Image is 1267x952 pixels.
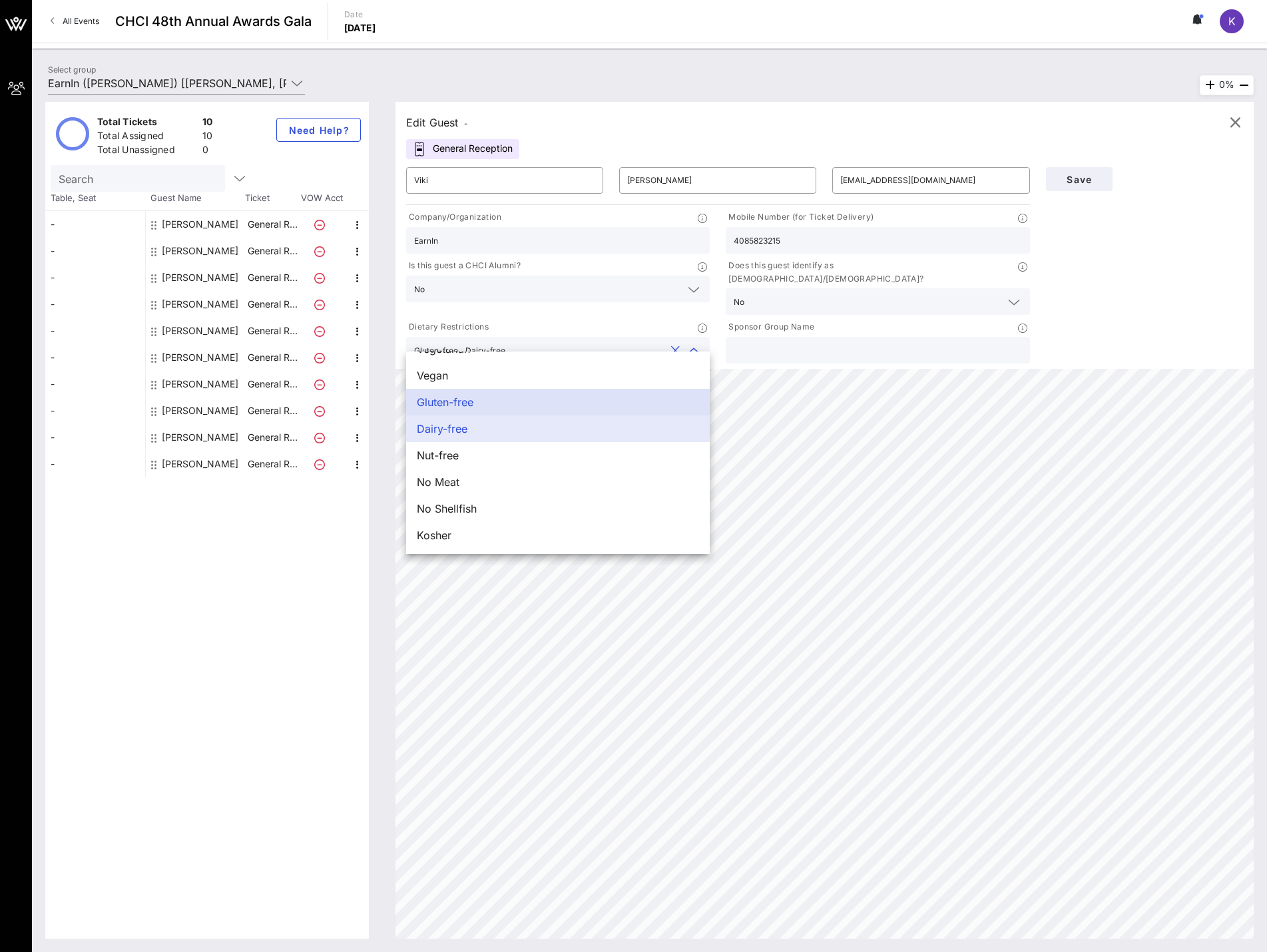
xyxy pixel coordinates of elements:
[344,21,376,35] p: [DATE]
[45,264,145,291] div: -
[245,192,298,205] span: Ticket
[45,451,145,477] div: -
[162,371,238,397] div: Lana Lawson
[45,211,145,238] div: -
[417,501,477,517] span: No Shellfish
[246,424,299,451] p: General R…
[202,115,213,132] div: 10
[671,344,680,357] button: clear icon
[726,210,874,224] p: Mobile Number (for Ticket Delivery)
[97,143,197,160] div: Total Unassigned
[97,129,197,146] div: Total Assigned
[162,344,238,371] div: Kyle George
[246,371,299,397] p: General R…
[414,346,460,356] div: Gluten-free,
[298,192,345,205] span: VOW Acct
[45,318,145,344] div: -
[246,318,299,344] p: General R…
[45,238,145,264] div: -
[1220,9,1244,33] div: K
[246,397,299,424] p: General R…
[162,264,238,291] div: John Jacob Kaufman
[115,11,312,31] span: CHCI 48th Annual Awards Gala
[246,451,299,477] p: General R…
[417,474,459,490] span: No Meat
[726,259,1017,286] p: Does this guest identify as [DEMOGRAPHIC_DATA]/[DEMOGRAPHIC_DATA]?
[414,170,595,191] input: First Name*
[97,115,197,132] div: Total Tickets
[406,259,521,273] p: Is this guest a CHCI Alumni?
[45,424,145,451] div: -
[162,291,238,318] div: Kimberly Ngiangia
[202,129,213,146] div: 10
[406,320,489,334] p: Dietary Restrictions
[406,139,519,159] div: General Reception
[246,344,299,371] p: General R…
[1228,15,1236,28] span: K
[145,192,245,205] span: Guest Name
[406,210,501,224] p: Company/Organization
[726,320,814,334] p: Sponsor Group Name
[45,344,145,371] div: -
[734,298,744,307] div: No
[417,421,467,437] span: Dairy-free
[45,192,145,205] span: Table, Seat
[48,65,96,75] label: Select group
[840,170,1021,191] input: Email*
[162,397,238,424] div: Nakia Blackwell
[465,346,505,356] div: Dairy-free
[162,211,238,238] div: Fernando Orozco
[417,367,448,383] span: Vegan
[414,285,425,294] div: No
[627,170,808,191] input: Last Name*
[162,451,238,477] div: Viki Lin
[406,113,468,132] div: Edit Guest
[246,211,299,238] p: General R…
[1200,75,1254,95] div: 0%
[417,394,473,410] span: Gluten-free
[1057,174,1102,185] span: Save
[417,447,459,463] span: Nut-free
[276,118,361,142] button: Need Help?
[162,424,238,451] div: Patrick Lemond
[63,16,99,26] span: All Events
[417,527,451,543] span: Kosher
[344,8,376,21] p: Date
[202,143,213,160] div: 0
[162,318,238,344] div: Kristina Hathaway
[162,238,238,264] div: Jazmin Salinas
[464,119,468,128] span: -
[45,371,145,397] div: -
[288,124,350,136] span: Need Help?
[246,264,299,291] p: General R…
[726,288,1029,315] div: No
[246,238,299,264] p: General R…
[406,276,710,302] div: No
[45,397,145,424] div: -
[1046,167,1113,191] button: Save
[246,291,299,318] p: General R…
[43,11,107,32] a: All Events
[45,291,145,318] div: -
